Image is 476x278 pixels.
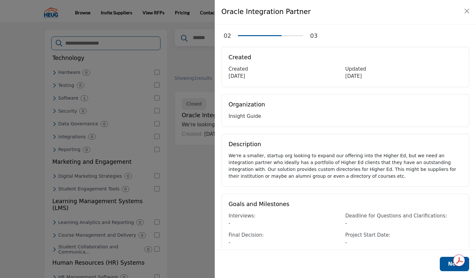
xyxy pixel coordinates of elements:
[448,261,461,267] span: Next
[229,231,345,239] div: Final Decision:
[345,66,366,72] span: Updated
[224,31,231,40] div: 02
[310,31,317,40] div: 03
[229,101,462,108] h5: Organization
[229,54,462,61] h5: Created
[440,257,469,271] button: Next
[229,220,230,226] span: -
[229,73,245,79] span: [DATE]
[229,66,248,72] span: Created
[345,231,462,239] div: Project Start Date:
[229,141,462,148] h5: Description
[229,152,462,180] div: We're a smaller, startup org looking to expand our offering into the Higher Ed, but we need an in...
[345,73,362,79] span: [DATE]
[229,201,462,208] h5: Goals and Milestones
[345,220,347,226] span: -
[229,113,462,120] div: Insight Guide
[229,212,345,220] div: Interviews:
[345,240,347,245] span: -
[229,240,230,245] span: -
[222,7,311,17] h4: Oracle Integration Partner
[345,212,462,220] div: Deadline for Questions and Clarifications:
[462,7,471,16] button: Close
